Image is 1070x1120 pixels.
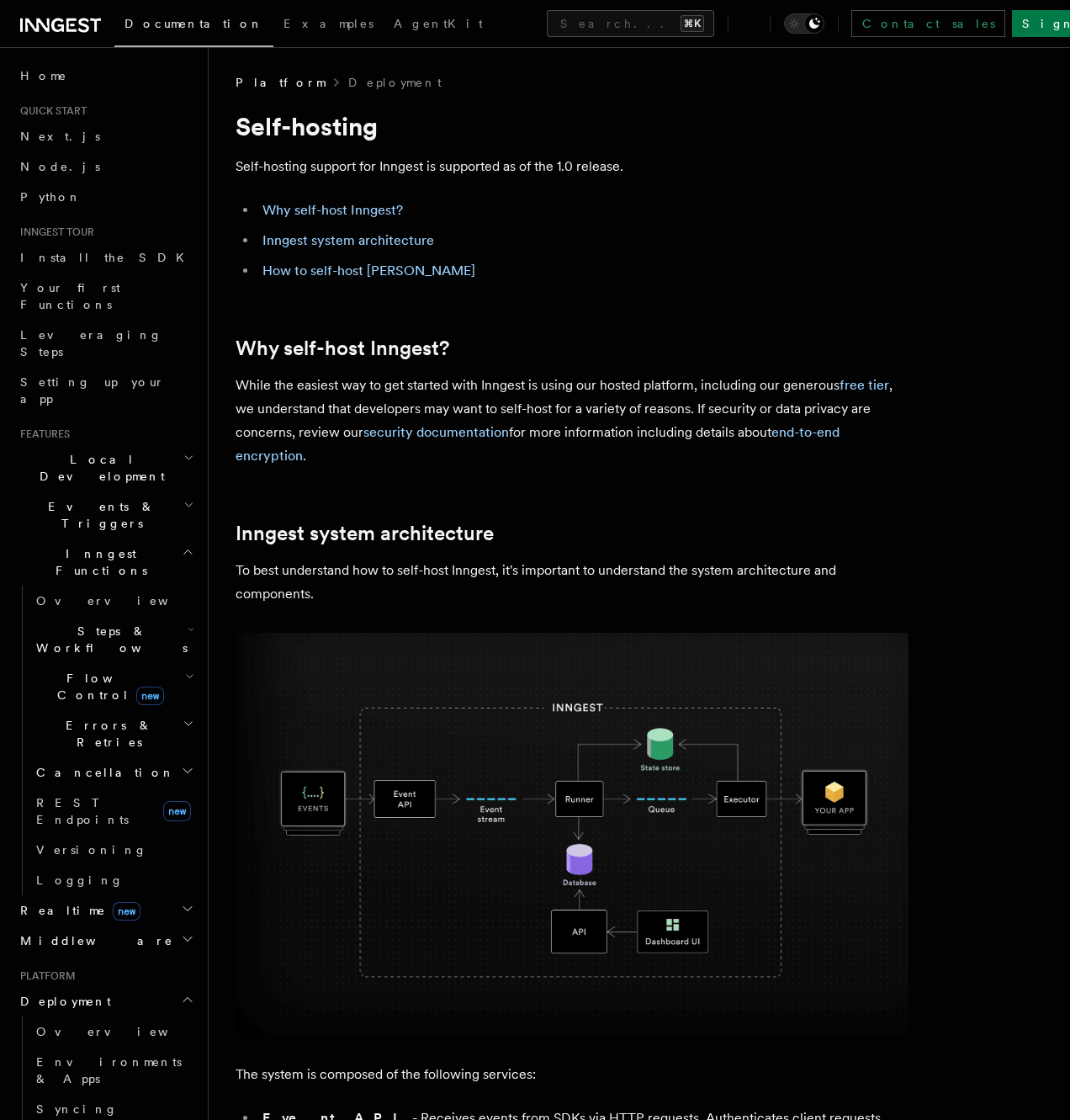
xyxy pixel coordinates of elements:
[394,17,483,30] span: AgentKit
[236,1063,908,1086] p: The system is composed of the following services:
[36,1025,209,1038] span: Overview
[236,155,908,178] p: Self-hosting support for Inngest is supported as of the 1.0 release.
[13,367,198,414] a: Setting up your app
[363,424,509,440] a: security documentation
[13,932,173,949] span: Middleware
[36,594,209,608] span: Overview
[13,895,198,926] button: Realtimenew
[13,926,198,956] button: Middleware
[36,796,129,826] span: REST Endpoints
[262,263,475,279] a: How to self-host [PERSON_NAME]
[13,121,198,151] a: Next.js
[13,151,198,182] a: Node.js
[20,251,194,264] span: Install the SDK
[29,710,198,757] button: Errors & Retries
[236,559,908,606] p: To best understand how to self-host Inngest, it's important to understand the system architecture...
[13,226,94,239] span: Inngest tour
[13,104,87,118] span: Quick start
[113,902,140,921] span: new
[13,586,198,895] div: Inngest Functions
[236,337,449,360] a: Why self-host Inngest?
[13,969,76,983] span: Platform
[283,17,373,30] span: Examples
[13,545,182,579] span: Inngest Functions
[20,130,100,143] span: Next.js
[29,1016,198,1047] a: Overview
[13,242,198,273] a: Install the SDK
[851,10,1005,37] a: Contact sales
[36,1102,118,1116] span: Syncing
[136,687,164,705] span: new
[13,61,198,91] a: Home
[262,202,403,218] a: Why self-host Inngest?
[29,865,198,895] a: Logging
[236,374,908,468] p: While the easiest way to get started with Inngest is using our hosted platform, including our gen...
[13,539,198,586] button: Inngest Functions
[36,843,147,857] span: Versioning
[13,993,111,1010] span: Deployment
[547,10,714,37] button: Search...⌘K
[681,15,704,32] kbd: ⌘K
[13,491,198,539] button: Events & Triggers
[29,835,198,865] a: Versioning
[29,788,198,835] a: REST Endpointsnew
[13,444,198,491] button: Local Development
[20,67,67,84] span: Home
[29,616,198,663] button: Steps & Workflows
[29,586,198,616] a: Overview
[29,757,198,788] button: Cancellation
[20,190,82,204] span: Python
[840,377,889,393] a: free tier
[13,273,198,320] a: Your first Functions
[784,13,824,34] button: Toggle dark mode
[124,17,263,30] span: Documentation
[20,281,120,311] span: Your first Functions
[273,5,384,45] a: Examples
[20,375,165,406] span: Setting up your app
[29,764,175,781] span: Cancellation
[29,717,183,751] span: Errors & Retries
[348,74,442,91] a: Deployment
[236,633,908,1036] img: Inngest system architecture diagram
[262,232,434,248] a: Inngest system architecture
[13,902,140,919] span: Realtime
[384,5,493,45] a: AgentKit
[13,427,70,441] span: Features
[36,873,124,887] span: Logging
[236,74,325,91] span: Platform
[20,328,162,358] span: Leveraging Steps
[36,1055,182,1085] span: Environments & Apps
[29,663,198,710] button: Flow Controlnew
[29,670,185,703] span: Flow Control
[29,623,188,656] span: Steps & Workflows
[13,451,183,485] span: Local Development
[114,5,273,47] a: Documentation
[13,320,198,367] a: Leveraging Steps
[29,1047,198,1094] a: Environments & Apps
[236,111,908,141] h1: Self-hosting
[13,498,183,532] span: Events & Triggers
[163,801,191,821] span: new
[13,986,198,1016] button: Deployment
[20,160,100,173] span: Node.js
[236,522,494,545] a: Inngest system architecture
[13,182,198,212] a: Python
